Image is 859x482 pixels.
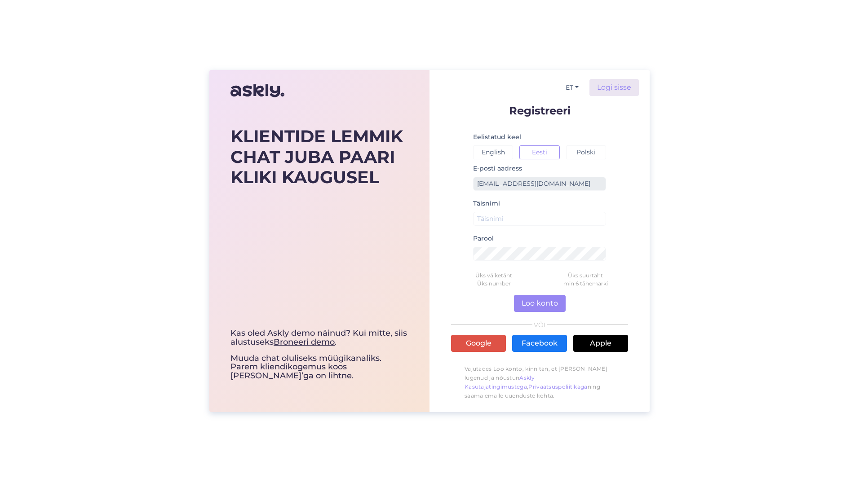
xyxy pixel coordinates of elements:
div: Muuda chat oluliseks müügikanaliks. Parem kliendikogemus koos [PERSON_NAME]’ga on lihtne. [230,329,408,381]
button: English [473,145,513,159]
label: Täisnimi [473,199,500,208]
a: Facebook [512,335,567,352]
p: Registreeri [451,105,628,116]
button: Loo konto [514,295,566,312]
a: Google [451,335,506,352]
span: VÕI [532,322,547,328]
div: KLIENTIDE LEMMIK CHAT JUBA PAARI KLIKI KAUGUSEL [230,126,408,188]
label: Parool [473,234,494,243]
input: Täisnimi [473,212,606,226]
div: min 6 tähemärki [540,280,631,288]
div: Üks väiketäht [448,272,540,280]
div: Üks number [448,280,540,288]
button: Polski [566,145,606,159]
p: Vajutades Loo konto, kinnitan, et [PERSON_NAME] lugenud ja nõustun , ning saama emaile uuenduste ... [451,360,628,405]
a: Broneeri demo [274,337,335,347]
a: Logi sisse [589,79,639,96]
label: Eelistatud keel [473,132,521,142]
div: Kas oled Askly demo näinud? Kui mitte, siis alustuseks . [230,329,408,347]
label: E-posti aadress [473,164,522,173]
div: Üks suurtäht [540,272,631,280]
button: Eesti [519,145,559,159]
button: ET [562,81,582,94]
input: Sisesta e-posti aadress [473,177,606,191]
a: Apple [573,335,628,352]
a: Privaatsuspoliitikaga [528,383,587,390]
img: Askly [230,80,284,101]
